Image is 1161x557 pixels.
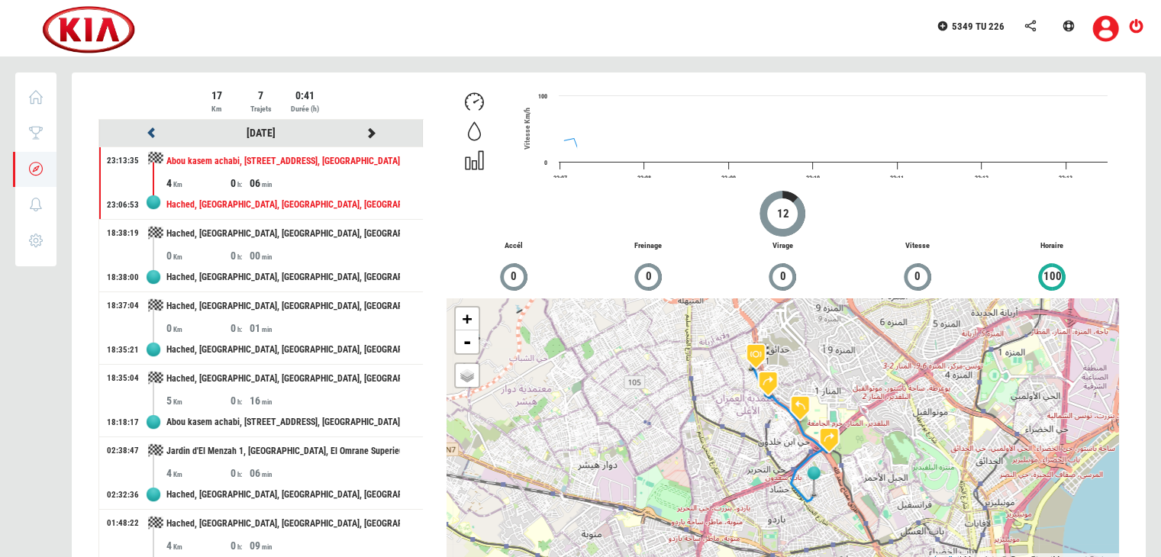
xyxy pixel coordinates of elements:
div: 0 [231,538,250,553]
div: 00 [250,248,314,263]
div: 06 [250,175,314,191]
text: 22:10 [806,175,820,182]
div: 02:38:47 [107,445,139,457]
div: 16 [250,393,314,408]
div: 0 [231,248,250,263]
div: 18:38:00 [107,272,139,284]
text: 22:09 [721,175,735,182]
img: hard_brake-11400.png [737,337,775,375]
div: Hached, [GEOGRAPHIC_DATA], [GEOGRAPHIC_DATA], [GEOGRAPHIC_DATA], [GEOGRAPHIC_DATA], 2000, [GEOGRA... [166,263,400,291]
div: 23:06:53 [107,199,139,211]
div: 02:32:36 [107,489,139,501]
text: 22:07 [553,175,567,182]
div: Abou kasem achabi, [STREET_ADDRESS], [GEOGRAPHIC_DATA] Superieur, El Omrane Supérieur, [GEOGRAPHI... [166,147,400,175]
div: Hached, [GEOGRAPHIC_DATA], [GEOGRAPHIC_DATA], [GEOGRAPHIC_DATA], [GEOGRAPHIC_DATA], 2000, [GEOGRA... [166,365,400,393]
img: icon_turn_right-99004.png [749,365,787,403]
span: Vitesse Km/h [523,108,531,150]
div: 06 [250,465,314,481]
div: Abou kasem achabi, [STREET_ADDRESS], [GEOGRAPHIC_DATA] Superieur, El Omrane Supérieur, [GEOGRAPHI... [166,408,400,436]
a: Layers [456,364,479,387]
span: 12 [776,205,790,223]
div: 0 [166,320,231,336]
a: [DATE] [247,127,276,139]
div: Hached, [GEOGRAPHIC_DATA], [GEOGRAPHIC_DATA], [GEOGRAPHIC_DATA], [GEOGRAPHIC_DATA], 2000, [GEOGRA... [166,336,400,364]
div: 18:18:17 [107,417,139,429]
div: Jardin d'El Menzah 1, [GEOGRAPHIC_DATA], El Omrane Superieur, El Omrane Supérieur, [GEOGRAPHIC_DA... [166,437,400,465]
div: Durée (h) [284,103,326,115]
img: tripview_af.png [802,466,825,498]
div: 18:35:21 [107,344,139,356]
div: 4 [166,538,231,553]
text: 100 [538,93,547,100]
span: 0 [510,268,518,285]
text: 0 [544,159,547,166]
div: 17 [195,88,237,103]
div: Hached, [GEOGRAPHIC_DATA], [GEOGRAPHIC_DATA], [GEOGRAPHIC_DATA], [GEOGRAPHIC_DATA], 2000, [GEOGRA... [166,510,400,538]
span: 0 [645,268,653,285]
div: 01 [250,320,314,336]
text: 22:12 [975,175,988,182]
div: 18:37:04 [107,300,139,312]
div: 5 [166,393,231,408]
text: 22:11 [890,175,904,182]
span: 0 [914,268,921,285]
div: 18:35:04 [107,372,139,385]
div: Hached, [GEOGRAPHIC_DATA], [GEOGRAPHIC_DATA], [GEOGRAPHIC_DATA], [GEOGRAPHIC_DATA], 2000, [GEOGRA... [166,191,400,219]
span: 5349 TU 226 [952,21,1005,32]
div: 0 [231,393,250,408]
div: 23:13:35 [107,155,139,167]
div: 0 [231,465,250,481]
span: 100 [1043,268,1063,285]
a: Zoom in [456,307,479,330]
div: 0 [166,248,231,263]
div: 0:41 [284,88,326,103]
p: Virage [715,240,850,252]
div: 09 [250,538,314,553]
text: 22:13 [1059,175,1072,182]
div: Hached, [GEOGRAPHIC_DATA], [GEOGRAPHIC_DATA], [GEOGRAPHIC_DATA], [GEOGRAPHIC_DATA], 2000, [GEOGRA... [166,292,400,320]
a: Zoom out [456,330,479,353]
p: Freinage [581,240,715,252]
p: Horaire [985,240,1119,252]
div: 7 [240,88,282,103]
div: Km [195,103,237,115]
div: Hached, [GEOGRAPHIC_DATA], [GEOGRAPHIC_DATA], [GEOGRAPHIC_DATA], [GEOGRAPHIC_DATA], 2000, [GEOGRA... [166,220,400,248]
img: icon_turn_left-99001.png [781,389,819,427]
div: 01:48:22 [107,517,139,530]
div: 0 [231,175,250,191]
div: 18:38:19 [107,227,139,240]
div: 4 [166,465,231,481]
p: Accél [447,240,581,252]
img: icon_turn_right-99004.png [810,421,848,459]
div: Trajets [240,103,282,115]
p: Vitesse [850,240,984,252]
text: 22:08 [637,175,651,182]
div: 0 [231,320,250,336]
span: 0 [779,268,787,285]
div: Hached, [GEOGRAPHIC_DATA], [GEOGRAPHIC_DATA], [GEOGRAPHIC_DATA], [GEOGRAPHIC_DATA], 2000, [GEOGRA... [166,481,400,509]
div: 4 [166,175,231,191]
